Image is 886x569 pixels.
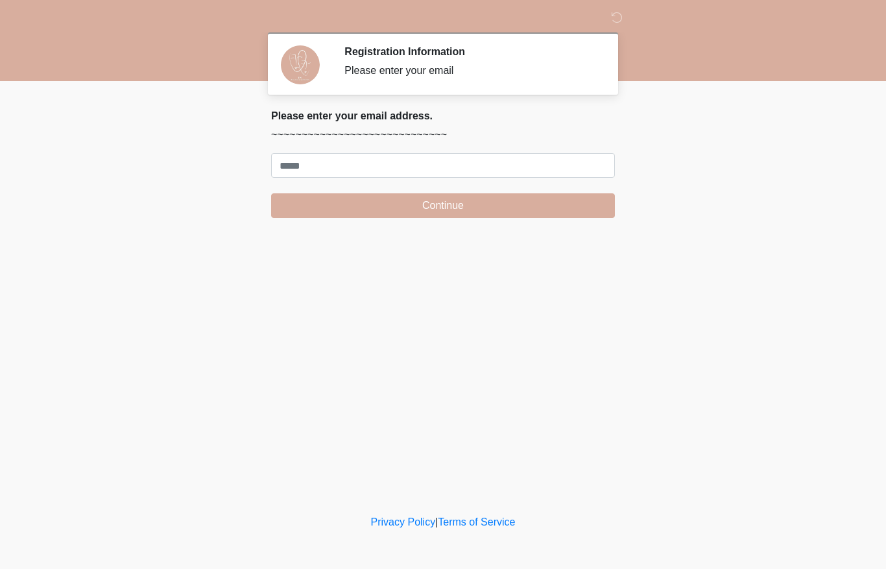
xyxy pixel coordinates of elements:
div: Please enter your email [344,63,595,79]
h2: Please enter your email address. [271,110,615,122]
img: Agent Avatar [281,45,320,84]
p: ~~~~~~~~~~~~~~~~~~~~~~~~~~~~~ [271,127,615,143]
a: Terms of Service [438,516,515,527]
h2: Registration Information [344,45,595,58]
a: Privacy Policy [371,516,436,527]
a: | [435,516,438,527]
img: DM Studio Logo [258,10,275,26]
button: Continue [271,193,615,218]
